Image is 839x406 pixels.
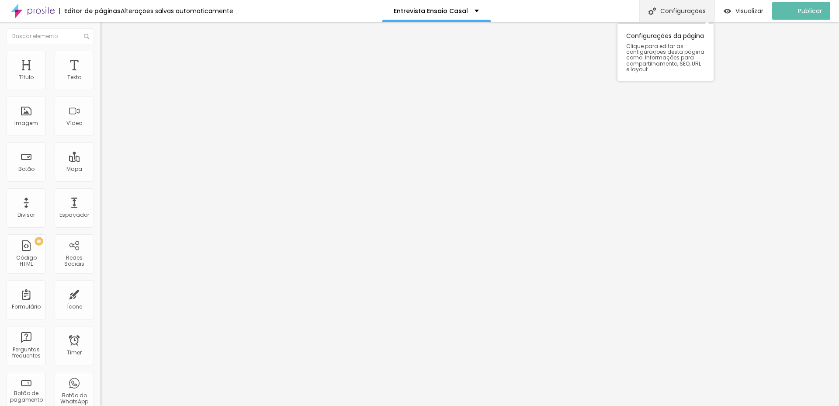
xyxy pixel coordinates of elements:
button: Publicar [772,2,830,20]
span: Visualizar [735,7,763,14]
div: Ícone [67,304,82,310]
input: Buscar elemento [7,28,94,44]
span: Publicar [798,7,822,14]
div: Redes Sociais [57,255,91,267]
div: Código HTML [9,255,43,267]
div: Timer [67,350,82,356]
img: Icone [84,34,89,39]
div: Imagem [14,120,38,126]
div: Alterações salvas automaticamente [121,8,233,14]
p: Entrevista Ensaio Casal [394,8,468,14]
div: Espaçador [59,212,89,218]
img: view-1.svg [724,7,731,15]
div: Formulário [12,304,41,310]
div: Configurações da página [617,24,714,81]
div: Texto [67,74,81,80]
div: Botão do WhatsApp [57,392,91,405]
iframe: Editor [101,22,839,406]
div: Perguntas frequentes [9,347,43,359]
div: Divisor [17,212,35,218]
img: Icone [648,7,656,15]
div: Editor de páginas [59,8,121,14]
div: Botão [18,166,35,172]
div: Vídeo [66,120,82,126]
button: Visualizar [715,2,772,20]
div: Botão de pagamento [9,390,43,403]
div: Mapa [66,166,82,172]
div: Título [19,74,34,80]
span: Clique para editar as configurações desta página como: Informações para compartilhamento, SEO, UR... [626,43,705,72]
